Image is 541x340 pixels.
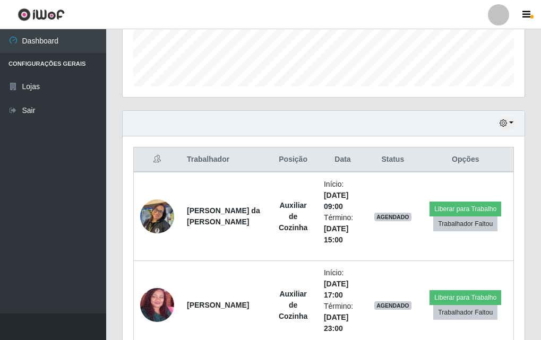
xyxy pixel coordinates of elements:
img: 1725826685297.jpeg [140,194,174,239]
span: AGENDADO [374,213,411,221]
li: Término: [324,212,362,246]
strong: Auxiliar de Cozinha [279,201,307,232]
time: [DATE] 23:00 [324,313,348,333]
time: [DATE] 17:00 [324,280,348,299]
span: AGENDADO [374,301,411,310]
button: Trabalhador Faltou [433,216,497,231]
strong: [PERSON_NAME] [187,301,249,309]
th: Opções [418,147,514,172]
th: Posição [269,147,317,172]
strong: [PERSON_NAME] da [PERSON_NAME] [187,206,260,226]
li: Início: [324,267,362,301]
time: [DATE] 15:00 [324,224,348,244]
button: Trabalhador Faltou [433,305,497,320]
th: Status [368,147,418,172]
th: Data [317,147,368,172]
button: Liberar para Trabalho [430,290,501,305]
img: 1695958183677.jpeg [140,270,174,340]
strong: Auxiliar de Cozinha [279,290,307,320]
img: CoreUI Logo [18,8,65,21]
li: Início: [324,179,362,212]
li: Término: [324,301,362,334]
time: [DATE] 09:00 [324,191,348,211]
button: Liberar para Trabalho [430,202,501,216]
th: Trabalhador [181,147,269,172]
